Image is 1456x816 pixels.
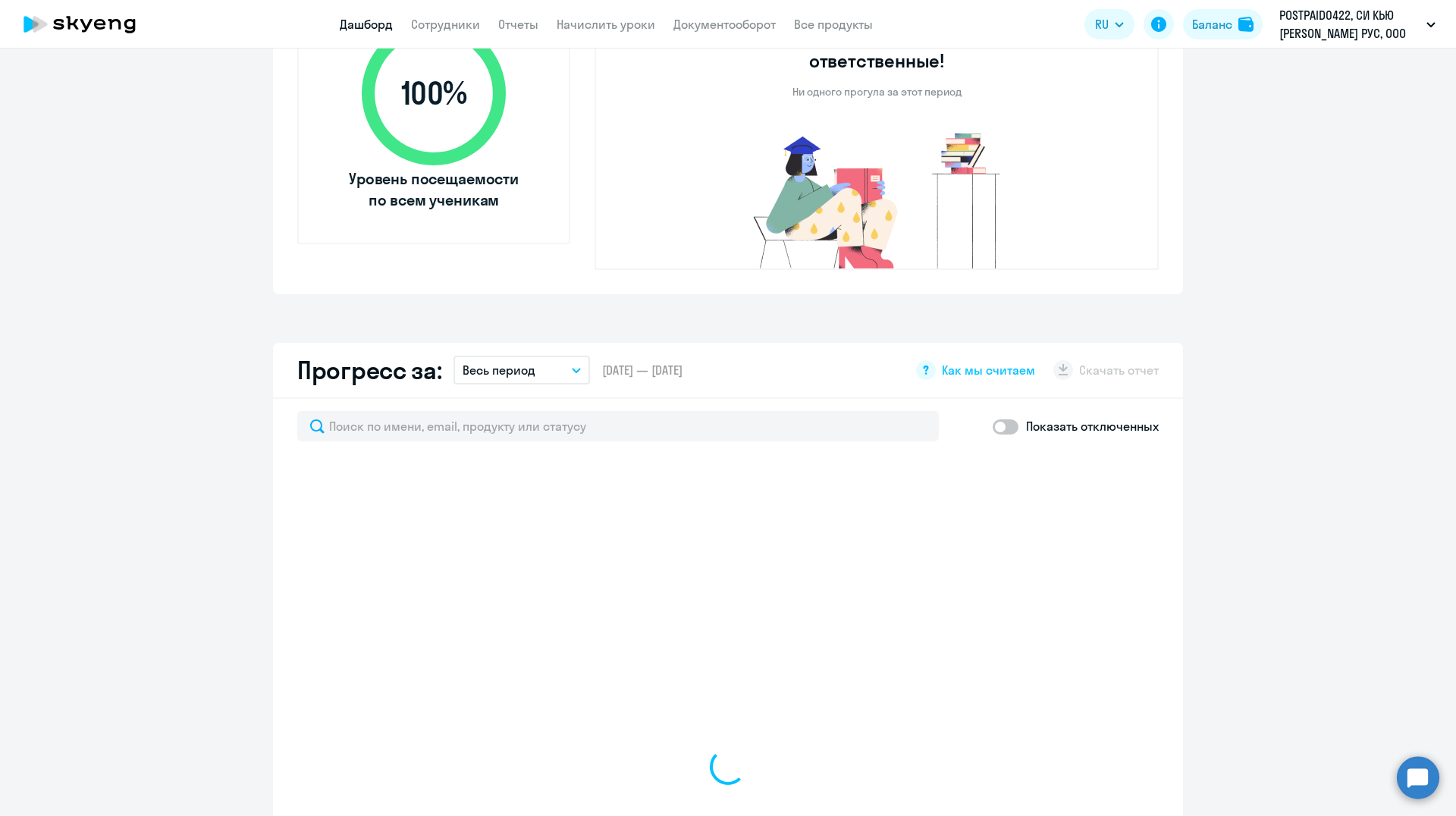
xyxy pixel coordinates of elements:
a: Отчеты [498,17,538,32]
span: RU [1095,15,1109,33]
input: Поиск по имени, email, продукту или статусу [297,411,939,441]
p: POSTPAID0422, СИ КЬЮ [PERSON_NAME] РУС, ООО [1279,6,1420,42]
span: 100 % [347,75,521,111]
button: Весь период [453,356,590,384]
p: Ни одного прогула за этот период [792,85,962,99]
span: [DATE] — [DATE] [602,362,682,378]
p: Показать отключенных [1026,417,1159,435]
span: Как мы считаем [942,362,1035,378]
img: balance [1238,17,1254,32]
div: Баланс [1192,15,1232,33]
button: Балансbalance [1183,9,1263,39]
a: Начислить уроки [557,17,655,32]
a: Документооборот [673,17,776,32]
a: Дашборд [340,17,393,32]
p: Весь период [463,361,535,379]
img: no-truants [725,129,1029,268]
h2: Прогресс за: [297,355,441,385]
button: RU [1084,9,1134,39]
a: Все продукты [794,17,873,32]
button: POSTPAID0422, СИ КЬЮ [PERSON_NAME] РУС, ООО [1272,6,1443,42]
span: Уровень посещаемости по всем ученикам [347,168,521,211]
a: Сотрудники [411,17,480,32]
